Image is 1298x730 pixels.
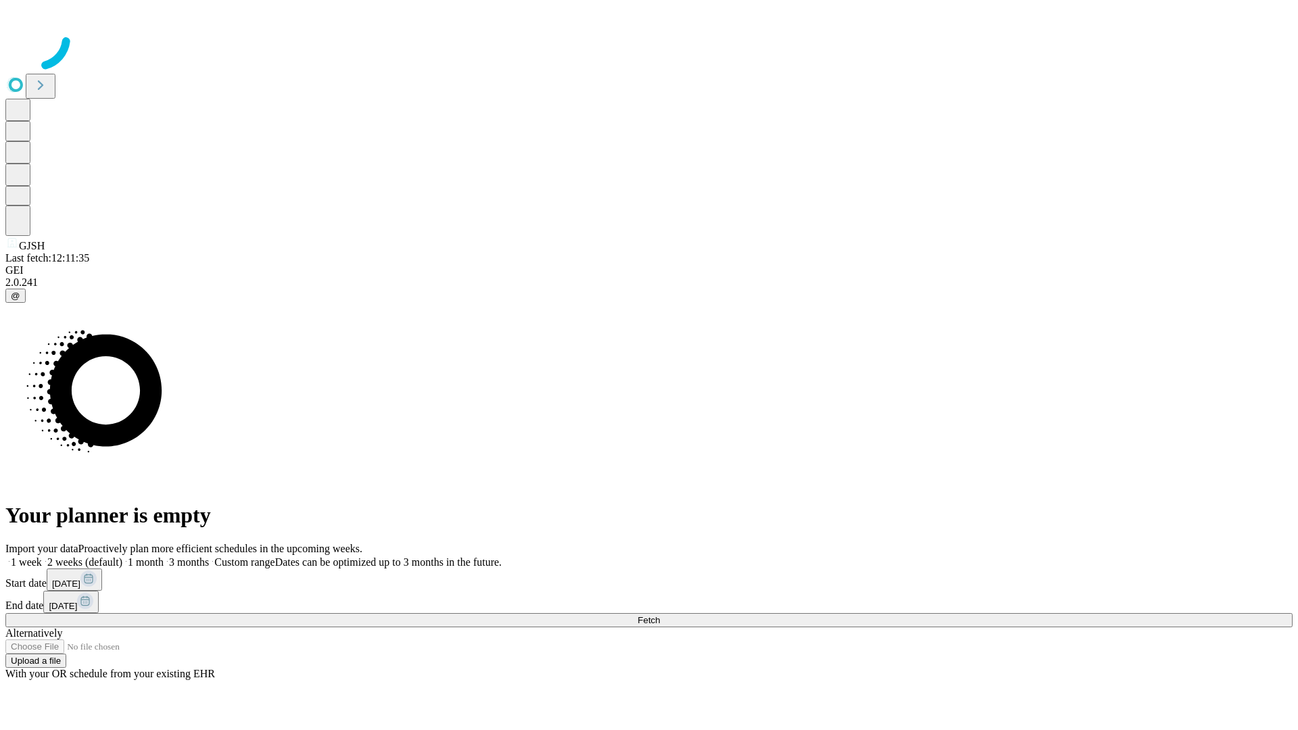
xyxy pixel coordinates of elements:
[5,289,26,303] button: @
[47,556,122,568] span: 2 weeks (default)
[5,543,78,554] span: Import your data
[638,615,660,625] span: Fetch
[78,543,362,554] span: Proactively plan more efficient schedules in the upcoming weeks.
[214,556,274,568] span: Custom range
[19,240,45,251] span: GJSH
[5,668,215,679] span: With your OR schedule from your existing EHR
[5,503,1293,528] h1: Your planner is empty
[5,568,1293,591] div: Start date
[5,264,1293,276] div: GEI
[5,613,1293,627] button: Fetch
[11,291,20,301] span: @
[5,252,89,264] span: Last fetch: 12:11:35
[47,568,102,591] button: [DATE]
[52,579,80,589] span: [DATE]
[5,591,1293,613] div: End date
[5,276,1293,289] div: 2.0.241
[275,556,502,568] span: Dates can be optimized up to 3 months in the future.
[5,627,62,639] span: Alternatively
[169,556,209,568] span: 3 months
[128,556,164,568] span: 1 month
[49,601,77,611] span: [DATE]
[11,556,42,568] span: 1 week
[5,654,66,668] button: Upload a file
[43,591,99,613] button: [DATE]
